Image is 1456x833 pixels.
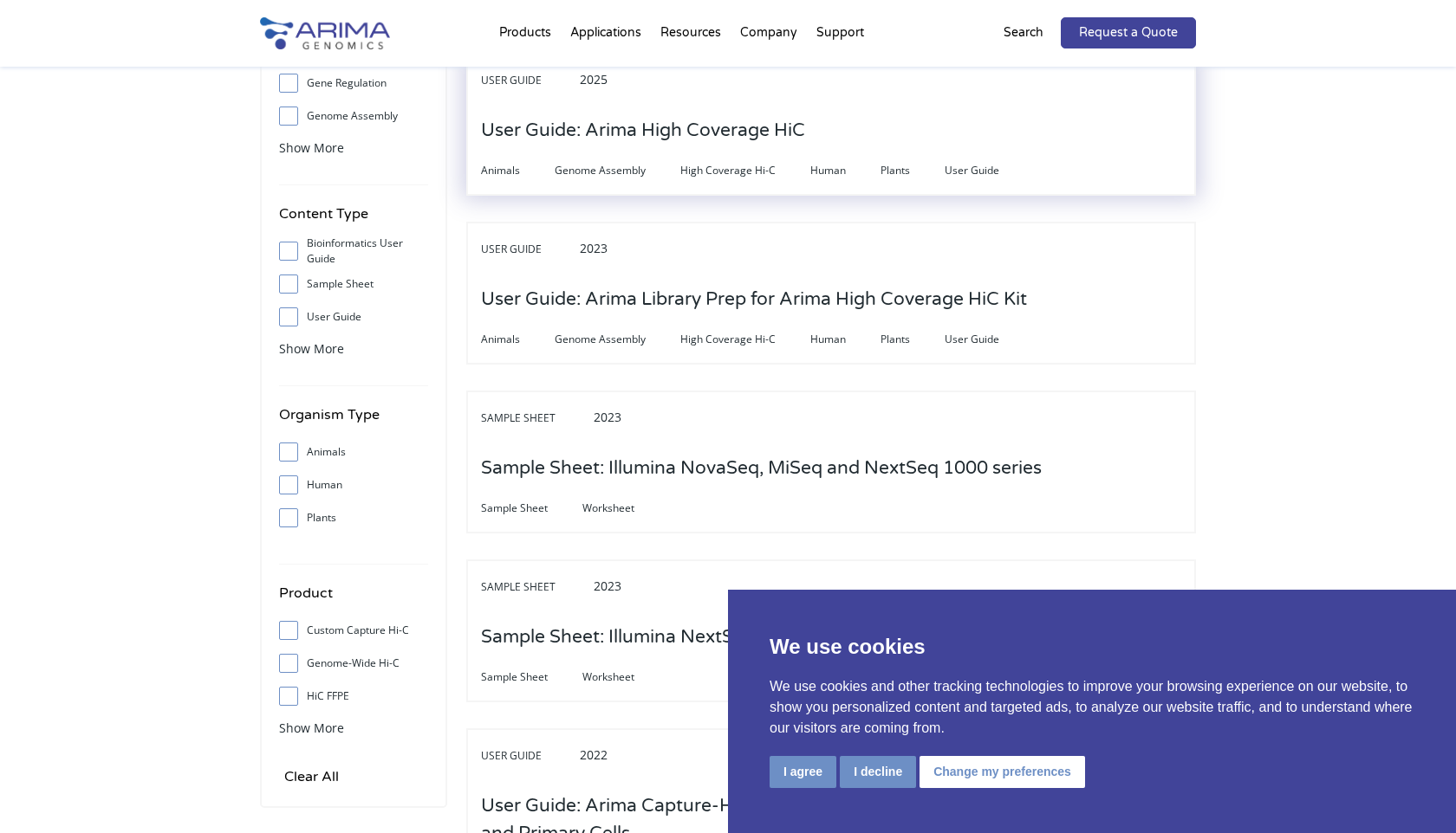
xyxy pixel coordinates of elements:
[279,203,428,238] h4: Content Type
[481,104,805,158] h3: User Guide: Arima High Coverage HiC
[279,404,428,439] h4: Organism Type
[279,472,428,498] label: Human
[1061,17,1196,48] a: Request a Quote
[279,720,344,736] span: Show More
[279,271,428,297] label: Sample Sheet
[945,329,1034,350] span: User Guide
[481,498,582,519] span: Sample Sheet
[279,70,428,96] label: Gene Regulation
[770,676,1414,739] p: We use cookies and other tracking technologies to improve your browsing experience on our website...
[920,756,1085,788] button: Change my preferences
[238,71,306,88] span: Last Name
[481,442,1042,495] h3: Sample Sheet: Illumina NovaSeq, MiSeq and NextSeq 1000 series
[582,667,669,688] span: Worksheet
[580,71,608,87] span: 2025
[279,103,428,129] label: Genome Assembly
[279,765,344,789] input: Clear All
[810,329,881,350] span: Human
[279,340,344,357] span: Show More
[279,505,428,531] label: Plants
[279,439,428,465] label: Animals
[481,408,590,429] span: Sample Sheet
[810,160,881,181] span: Human
[770,756,836,788] button: I agree
[279,238,428,264] label: Bioinformatics User Guide
[481,746,576,766] span: User Guide
[481,160,555,181] span: Animals
[279,139,344,156] span: Show More
[279,617,428,643] label: Custom Capture Hi-C
[279,650,428,676] label: Genome-Wide Hi-C
[481,459,1042,478] a: Sample Sheet: Illumina NovaSeq, MiSeq and NextSeq 1000 series
[555,160,680,181] span: Genome Assembly
[945,160,1034,181] span: User Guide
[481,329,555,350] span: Animals
[481,610,1030,664] h3: Sample Sheet: Illumina NextSeq 500 series and Illumina MiniSeq
[481,290,1027,309] a: User Guide: Arima Library Prep for Arima High Coverage HiC Kit
[580,240,608,256] span: 2023
[279,683,428,709] label: HiC FFPE
[881,329,945,350] span: Plants
[481,628,1030,647] a: Sample Sheet: Illumina NextSeq 500 series and Illumina MiniSeq
[279,582,428,617] h4: Product
[555,329,680,350] span: Genome Assembly
[1004,22,1043,44] p: Search
[594,578,621,594] span: 2023
[279,304,428,330] label: User Guide
[582,498,669,519] span: Worksheet
[594,409,621,425] span: 2023
[481,121,805,140] a: User Guide: Arima High Coverage HiC
[840,756,916,788] button: I decline
[481,577,590,597] span: Sample Sheet
[481,667,582,688] span: Sample Sheet
[481,239,576,260] span: User Guide
[881,160,945,181] span: Plants
[680,329,810,350] span: High Coverage Hi-C
[481,70,576,91] span: User Guide
[481,273,1027,326] h3: User Guide: Arima Library Prep for Arima High Coverage HiC Kit
[680,160,810,181] span: High Coverage Hi-C
[770,631,1414,662] p: We use cookies
[580,746,608,763] span: 2022
[260,17,390,49] img: Arima-Genomics-logo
